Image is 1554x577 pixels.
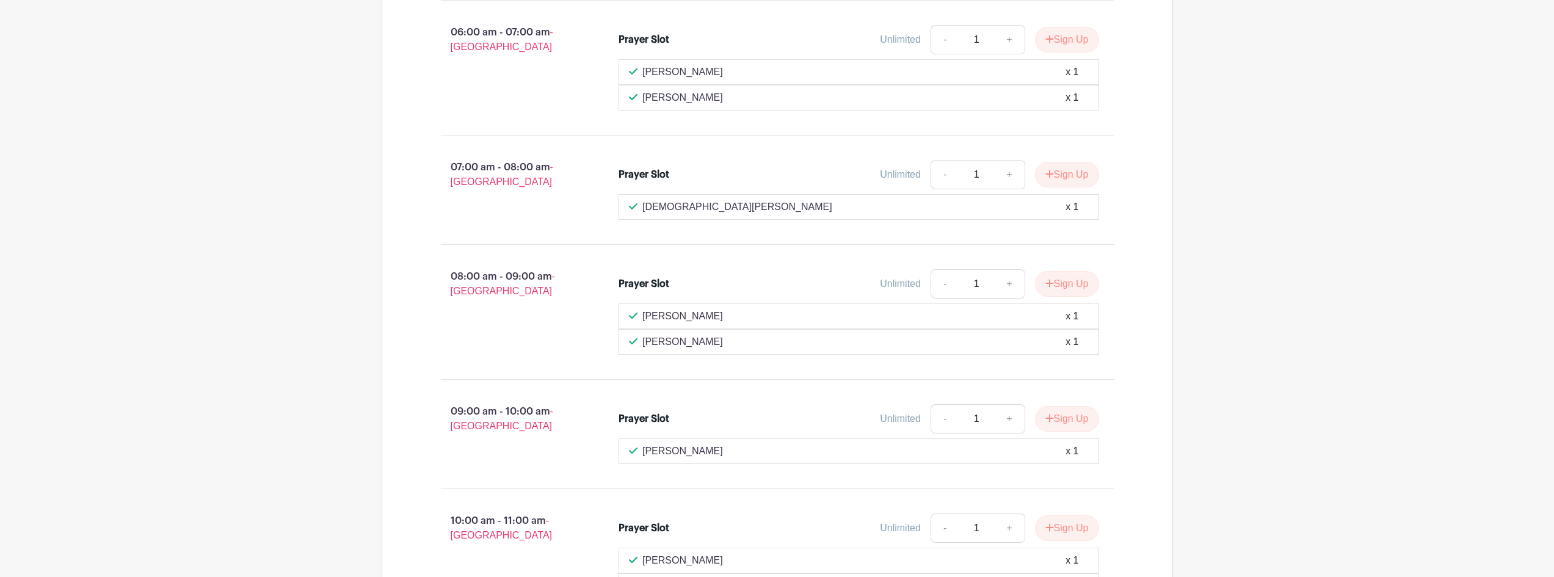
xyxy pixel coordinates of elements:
[1035,271,1099,297] button: Sign Up
[994,25,1025,54] a: +
[994,513,1025,543] a: +
[1066,335,1078,349] div: x 1
[642,90,723,105] p: [PERSON_NAME]
[1035,162,1099,187] button: Sign Up
[642,65,723,79] p: [PERSON_NAME]
[1066,309,1078,324] div: x 1
[421,509,600,548] p: 10:00 am - 11:00 am
[642,309,723,324] p: [PERSON_NAME]
[931,404,959,434] a: -
[642,553,723,568] p: [PERSON_NAME]
[619,412,669,426] div: Prayer Slot
[642,444,723,459] p: [PERSON_NAME]
[619,277,669,291] div: Prayer Slot
[1066,65,1078,79] div: x 1
[619,167,669,182] div: Prayer Slot
[880,277,921,291] div: Unlimited
[994,269,1025,299] a: +
[421,399,600,438] p: 09:00 am - 10:00 am
[642,200,832,214] p: [DEMOGRAPHIC_DATA][PERSON_NAME]
[421,155,600,194] p: 07:00 am - 08:00 am
[931,160,959,189] a: -
[880,32,921,47] div: Unlimited
[1066,553,1078,568] div: x 1
[880,412,921,426] div: Unlimited
[1066,200,1078,214] div: x 1
[619,521,669,535] div: Prayer Slot
[880,167,921,182] div: Unlimited
[880,521,921,535] div: Unlimited
[1035,515,1099,541] button: Sign Up
[994,404,1025,434] a: +
[642,335,723,349] p: [PERSON_NAME]
[1066,90,1078,105] div: x 1
[421,20,600,59] p: 06:00 am - 07:00 am
[619,32,669,47] div: Prayer Slot
[1035,27,1099,53] button: Sign Up
[1035,406,1099,432] button: Sign Up
[931,513,959,543] a: -
[931,269,959,299] a: -
[421,264,600,303] p: 08:00 am - 09:00 am
[931,25,959,54] a: -
[994,160,1025,189] a: +
[1066,444,1078,459] div: x 1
